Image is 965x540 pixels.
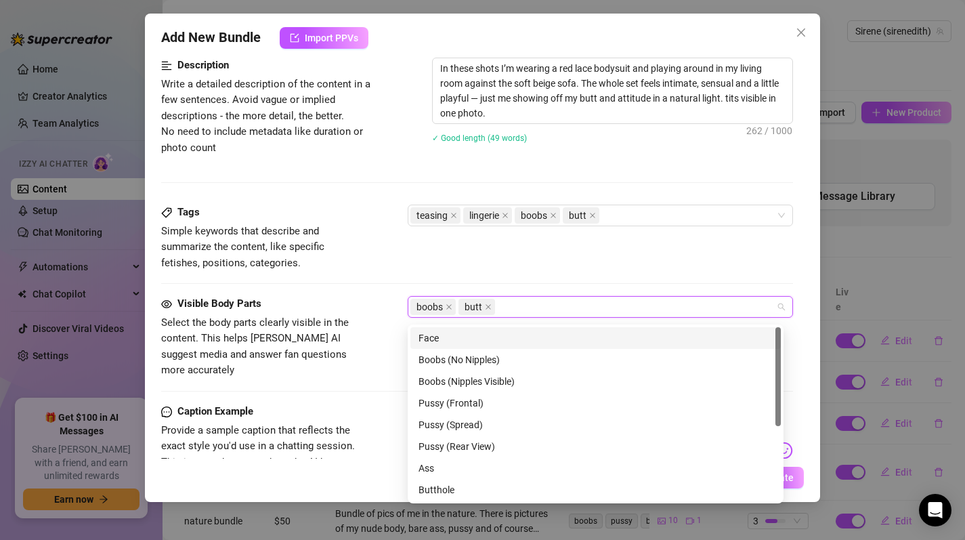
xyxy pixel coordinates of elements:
[410,299,456,315] span: boobs
[432,133,527,143] span: ✓ Good length (49 words)
[177,206,200,218] strong: Tags
[419,352,773,367] div: Boobs (No Nipples)
[419,482,773,497] div: Butthole
[410,414,781,436] div: Pussy (Spread)
[419,396,773,411] div: Pussy (Frontal)
[161,316,349,377] span: Select the body parts clearly visible in the content. This helps [PERSON_NAME] AI suggest media a...
[569,208,586,223] span: butt
[177,405,253,417] strong: Caption Example
[485,304,492,310] span: close
[589,212,596,219] span: close
[410,392,781,414] div: Pussy (Frontal)
[177,297,261,310] strong: Visible Body Parts
[410,327,781,349] div: Face
[416,208,448,223] span: teasing
[796,27,807,38] span: close
[433,58,793,123] textarea: In these shots I’m wearing a red lace bodysuit and playing around in my living room against the s...
[280,27,368,49] button: Import PPVs
[919,494,951,526] div: Open Intercom Messenger
[419,461,773,476] div: Ass
[419,331,773,346] div: Face
[177,59,229,71] strong: Description
[419,417,773,432] div: Pussy (Spread)
[410,207,460,224] span: teasing
[458,299,495,315] span: butt
[410,436,781,457] div: Pussy (Rear View)
[775,442,793,459] img: svg%3e
[502,212,509,219] span: close
[305,33,358,43] span: Import PPVs
[161,404,172,420] span: message
[410,479,781,501] div: Butthole
[550,212,557,219] span: close
[465,299,482,314] span: butt
[469,208,499,223] span: lingerie
[563,207,599,224] span: butt
[515,207,560,224] span: boobs
[410,371,781,392] div: Boobs (Nipples Visible)
[419,439,773,454] div: Pussy (Rear View)
[790,27,812,38] span: Close
[450,212,457,219] span: close
[161,78,370,154] span: Write a detailed description of the content in a few sentences. Avoid vague or implied descriptio...
[161,207,172,218] span: tag
[446,304,452,310] span: close
[419,374,773,389] div: Boobs (Nipples Visible)
[161,299,172,310] span: eye
[463,207,512,224] span: lingerie
[161,225,324,269] span: Simple keywords that describe and summarize the content, like specific fetishes, positions, categ...
[790,22,812,43] button: Close
[161,58,172,74] span: align-left
[161,424,358,484] span: Provide a sample caption that reflects the exact style you'd use in a chatting session. This is y...
[161,27,261,49] span: Add New Bundle
[410,457,781,479] div: Ass
[521,208,547,223] span: boobs
[416,299,443,314] span: boobs
[290,33,299,43] span: import
[410,349,781,371] div: Boobs (No Nipples)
